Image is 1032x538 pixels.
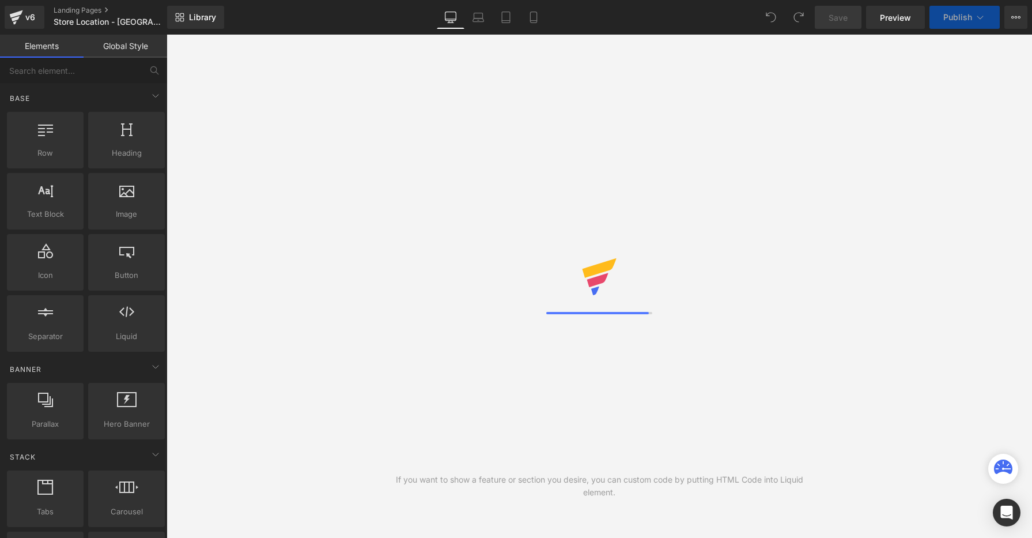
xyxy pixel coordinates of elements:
span: Hero Banner [92,418,161,430]
span: Store Location - [GEOGRAPHIC_DATA] [54,17,164,27]
a: Preview [866,6,925,29]
a: Tablet [492,6,520,29]
span: Separator [10,330,80,343]
span: Stack [9,452,37,462]
span: Publish [943,13,972,22]
a: Laptop [464,6,492,29]
span: Icon [10,269,80,281]
a: Mobile [520,6,547,29]
a: Desktop [437,6,464,29]
span: Banner [9,364,43,375]
span: Carousel [92,506,161,518]
span: Preview [880,12,911,24]
span: Heading [92,147,161,159]
span: Image [92,208,161,220]
span: Tabs [10,506,80,518]
a: New Library [167,6,224,29]
div: v6 [23,10,37,25]
button: Publish [929,6,1000,29]
a: Global Style [84,35,167,58]
div: If you want to show a feature or section you desire, you can custom code by putting HTML Code int... [383,473,816,499]
span: Base [9,93,31,104]
button: Undo [759,6,782,29]
span: Save [829,12,848,24]
button: Redo [787,6,810,29]
a: Landing Pages [54,6,186,15]
a: v6 [5,6,44,29]
span: Liquid [92,330,161,343]
span: Parallax [10,418,80,430]
span: Button [92,269,161,281]
button: More [1004,6,1027,29]
span: Row [10,147,80,159]
span: Library [189,12,216,22]
div: Open Intercom Messenger [993,499,1020,526]
span: Text Block [10,208,80,220]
